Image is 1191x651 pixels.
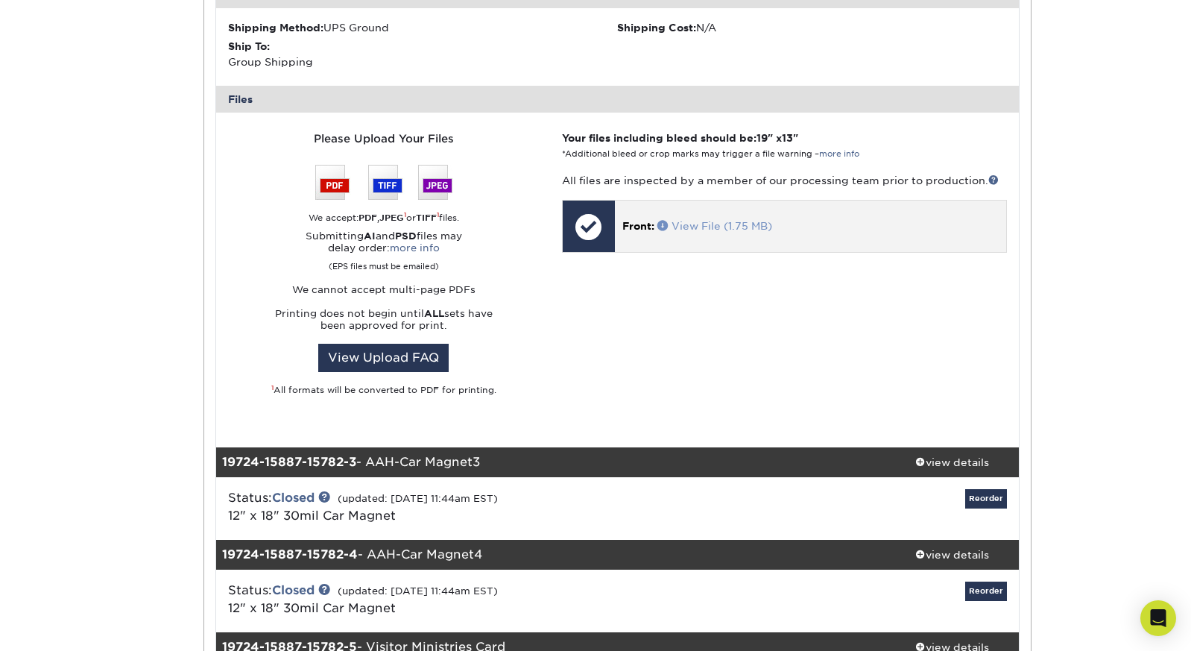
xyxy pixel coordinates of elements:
strong: JPEG [379,213,404,223]
strong: ALL [424,308,444,319]
a: view details [885,447,1019,477]
sup: 1 [404,211,406,218]
p: Submitting and files may delay order: [228,230,540,272]
div: view details [885,547,1019,562]
div: view details [885,455,1019,470]
a: Closed [272,491,315,505]
div: Please Upload Your Files [228,130,540,147]
span: Front: [622,220,654,232]
div: Open Intercom Messenger [1140,600,1176,636]
small: (EPS files must be emailed) [329,254,439,272]
div: N/A [617,20,1007,35]
small: (updated: [DATE] 11:44am EST) [338,493,498,504]
div: Status: [217,582,751,617]
strong: Shipping Cost: [617,22,696,34]
div: UPS Ground [228,20,618,35]
sup: 1 [437,211,439,218]
strong: Ship To: [228,40,270,52]
small: *Additional bleed or crop marks may trigger a file warning – [562,149,859,159]
iframe: Google Customer Reviews [4,606,127,646]
p: Printing does not begin until sets have been approved for print. [228,308,540,332]
div: - AAH-Car Magnet3 [216,447,885,477]
small: (updated: [DATE] 11:44am EST) [338,585,498,597]
a: View File (1.75 MB) [657,220,772,232]
a: 12" x 18" 30mil Car Magnet [228,509,396,523]
a: Closed [272,583,315,597]
strong: PDF [358,213,377,223]
div: - AAH-Car Magnet4 [216,540,885,570]
div: All formats will be converted to PDF for printing. [228,384,540,397]
strong: Shipping Method: [228,22,323,34]
a: Reorder [965,582,1007,600]
strong: 19724-15887-15782-4 [222,547,358,562]
span: 19 [756,132,768,144]
div: Files [216,86,1020,113]
strong: PSD [395,230,417,242]
strong: 19724-15887-15782-3 [222,455,356,469]
div: Group Shipping [228,39,618,69]
div: We accept: , or files. [228,212,540,224]
img: We accept: PSD, TIFF, or JPEG (JPG) [315,165,452,200]
p: We cannot accept multi-page PDFs [228,284,540,296]
a: more info [819,149,859,159]
sup: 1 [271,384,274,391]
strong: AI [364,230,376,242]
a: more info [390,242,440,254]
p: All files are inspected by a member of our processing team prior to production. [562,173,1007,188]
a: view details [885,540,1019,570]
strong: Your files including bleed should be: " x " [562,132,798,144]
a: Reorder [965,489,1007,508]
strong: TIFF [416,213,437,223]
span: 13 [782,132,793,144]
a: View Upload FAQ [318,344,449,372]
a: 12" x 18" 30mil Car Magnet [228,601,396,615]
div: Status: [217,489,751,525]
